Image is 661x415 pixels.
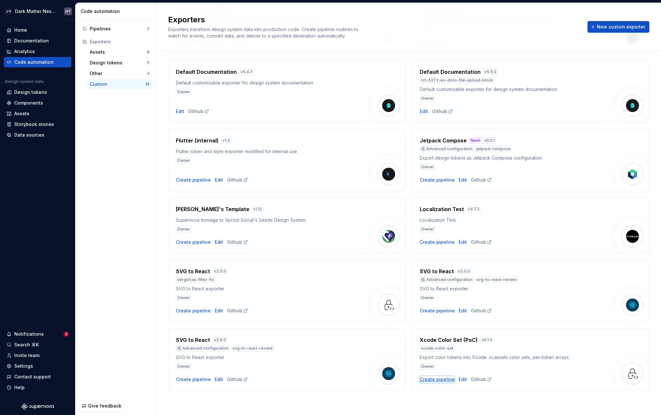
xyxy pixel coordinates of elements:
div: Owner [176,363,191,370]
div: Owner [420,164,435,170]
div: Edit [420,108,428,115]
div: Home [14,27,27,33]
a: Settings [4,361,71,371]
div: v 2.0.0 [213,268,227,275]
div: Create pipeline [176,376,211,383]
div: Settings [14,363,33,369]
h4: Jetpack Compose [420,137,467,144]
div: Github [227,177,248,183]
div: Github [432,108,453,115]
div: rct-5372-ex-docs-file-upload-block [420,77,494,84]
div: Default customizable exporter for design system documentation [176,80,360,86]
button: Create pipeline [176,239,211,245]
h4: SVG to React [176,336,210,344]
button: Contact support [4,372,71,382]
div: v 2.0.0 [213,337,227,343]
span: Exporters transform design system data into production code. Create pipeline routines to watch fo... [168,27,360,39]
div: v 1.12 [252,206,263,212]
div: Assets [14,110,29,117]
div: v 0.1.0 [480,337,494,343]
div: Help [14,384,25,391]
span: New custom exporter [597,24,645,30]
div: 🚀S [5,7,12,15]
div: Owner [176,89,191,95]
span: 2 [63,331,69,337]
div: v 5.5.0 [483,69,498,75]
a: Github [227,376,248,383]
div: New! [469,137,482,144]
div: Flutter token and style exporter modified for internal use [176,148,360,155]
a: Github [227,239,248,245]
div: Dark Matter Next Gen [15,8,56,15]
a: Documentation [4,36,71,46]
div: Owner [176,157,191,164]
button: Custom14 [87,79,152,89]
h4: SVG to React [176,267,210,275]
button: Assets8 [87,47,152,57]
div: xcode-color-set [420,345,455,352]
a: Edit [176,108,184,115]
div: Design system data [5,79,43,84]
div: v 4.7.2 [467,206,481,212]
a: Edit [459,239,467,245]
div: Design tokens [90,60,146,66]
div: Code automation [81,8,154,15]
a: Edit [215,308,223,314]
button: Design tokens11 [87,58,152,68]
a: Edit [459,308,467,314]
button: Create pipeline [420,308,455,314]
div: SVG to React exporter [176,286,360,292]
a: Github [188,108,209,115]
h4: Default Documentation [176,68,237,76]
div: Default customizable exporter for design system documentation [420,86,604,93]
a: Invite team [4,350,71,361]
div: Pipelines [90,26,147,32]
div: Owner [420,295,435,301]
button: New custom exporter [587,21,649,33]
div: v 1.3 [221,137,231,144]
div: svg-to-react-review [475,276,518,283]
div: Storybook stories [14,121,54,128]
button: Create pipeline [176,308,211,314]
button: 🚀SDark Matter Next GenHT [1,4,74,18]
div: svg-to-react-review [231,345,274,352]
div: Owner [420,226,435,232]
h4: SVG to React [420,267,454,275]
div: 14 [145,82,150,87]
a: Edit [459,376,467,383]
a: Analytics [4,46,71,57]
div: Create pipeline [420,376,455,383]
button: Create pipeline [176,177,211,183]
div: Documentation [14,38,49,44]
div: Search ⌘K [14,342,39,348]
div: Github [471,376,492,383]
div: jetpack-compose [475,146,512,152]
div: sergii/css-filter-fix [176,276,215,283]
a: Edit [215,239,223,245]
div: Create pipeline [420,239,455,245]
a: Github [227,308,248,314]
div: Advanced configuration [420,276,474,283]
div: Contact support [14,374,51,380]
h4: Default Documentation [420,68,481,76]
div: Exporters [90,39,150,45]
div: v 5.4.7 [239,69,254,75]
div: Components [14,100,43,106]
div: Advanced configuration [176,345,230,352]
a: Github [471,177,492,183]
h2: Exporters [168,15,580,25]
div: Edit [215,177,223,183]
div: 11 [146,60,150,65]
div: Other [90,70,147,77]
